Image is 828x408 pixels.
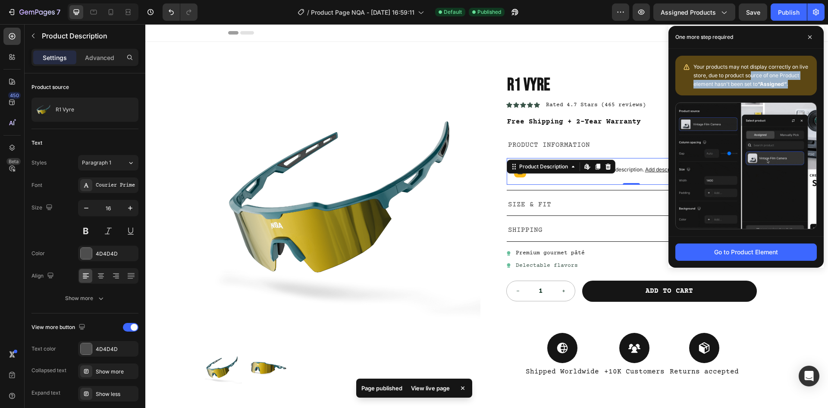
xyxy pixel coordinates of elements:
p: R1 Vyre [56,107,74,113]
button: Go to Product Element [675,244,817,261]
div: Show more [96,368,136,376]
p: Page published [361,384,402,392]
p: Product Description [42,31,135,41]
div: 450 [8,92,21,99]
div: Collapsed text [31,367,66,374]
div: Beta [6,158,21,165]
p: SHIPPING [363,200,397,212]
div: Product source [31,83,69,91]
p: Settings [43,53,67,62]
button: Save [739,3,767,21]
button: Add to cart [437,256,612,278]
span: Assigned Products [661,8,716,17]
div: Show less [96,390,136,398]
div: Open Intercom Messenger [799,366,819,386]
button: Assigned Products [653,3,735,21]
span: / [307,8,309,17]
button: decrement [361,257,384,277]
span: sync data [546,142,569,149]
button: Show more [31,291,138,306]
p: +10K Customers [459,343,519,352]
span: Published [477,8,501,16]
div: 4D4D4D [96,250,136,258]
strong: Free Shipping + 2-Year Warranty [362,94,496,101]
p: Rated 4.7 Stars (465 reviews) [401,77,501,85]
b: “Assigned” [758,81,787,87]
div: Show more [65,294,105,303]
p: One more step required [675,33,733,41]
p: Premium gourmet pâté [370,225,439,233]
div: Styles [31,159,47,167]
p: PRODUCT INFORMATION [363,115,445,127]
h1: R1 Vyre [361,49,612,73]
span: or [538,142,569,149]
div: Product Description [372,139,424,146]
p: Delectable flavors [370,238,433,245]
div: Text [31,139,42,147]
p: Returns accepted [524,343,593,352]
div: Add to cart [500,263,548,272]
span: Product Page NQA - [DATE] 16:59:11 [311,8,414,17]
iframe: Design area [145,24,828,408]
div: Go to Product Element [714,247,778,256]
span: Your products may not display correctly on live store, due to product source of one Product eleme... [693,63,808,87]
div: Publish [778,8,800,17]
p: Advanced [85,53,114,62]
p: Add On: [363,383,612,392]
div: Expand text [31,389,60,397]
button: increment [407,257,430,277]
span: Paragraph 1 [82,159,111,167]
div: Font [31,181,42,189]
div: Text color [31,345,56,353]
button: Paragraph 1 [78,155,138,171]
span: Add description [500,142,538,149]
input: quantity [384,257,407,277]
p: Highlight key benefits with product description. [384,141,569,150]
p: SIZE & FIT [363,174,406,187]
span: Default [444,8,462,16]
p: Shipped Worldwide [380,343,454,352]
p: 7 [56,7,60,17]
button: Publish [771,3,807,21]
div: Courier Prime [96,182,136,190]
div: Undo/Redo [163,3,198,21]
button: 7 [3,3,64,21]
img: product feature img [35,101,52,118]
div: View more button [31,322,87,333]
span: Save [746,9,760,16]
div: View live page [406,382,455,394]
div: Size [31,202,54,214]
div: Color [31,250,45,257]
div: Align [31,270,56,282]
div: 4D4D4D [96,345,136,353]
